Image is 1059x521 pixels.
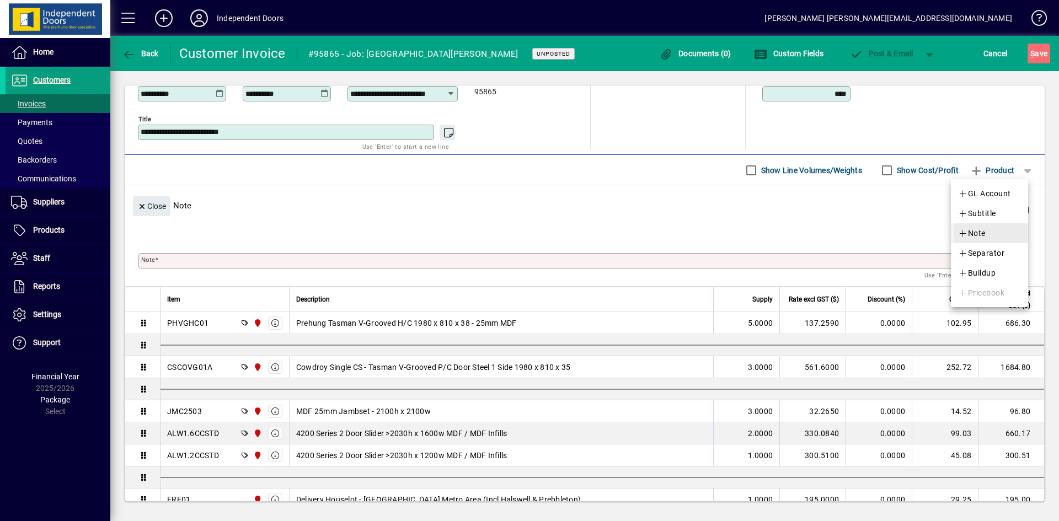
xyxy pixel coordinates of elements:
[40,395,70,404] span: Package
[179,45,286,62] div: Customer Invoice
[296,362,571,373] span: Cowdroy Single CS - Tasman V-Grooved P/C Door Steel 1 Side 1980 x 810 x 35
[167,450,219,461] div: ALW1.2CCSTD
[751,44,826,63] button: Custom Fields
[250,449,263,461] span: Christchurch
[949,293,971,305] span: GST ($)
[869,49,874,58] span: P
[958,286,1004,299] span: Pricebook
[167,406,202,417] div: JMC2503
[33,310,61,319] span: Settings
[1023,2,1045,38] a: Knowledge Base
[6,189,110,216] a: Suppliers
[33,197,65,206] span: Suppliers
[33,47,54,56] span: Home
[6,132,110,151] a: Quotes
[130,201,173,211] app-page-header-button: Close
[1013,196,1039,223] button: Delete
[250,493,263,506] span: Christchurch
[167,494,190,505] div: FRE01
[1028,44,1050,63] button: Save
[11,155,57,164] span: Backorders
[31,372,79,381] span: Financial Year
[6,113,110,132] a: Payments
[33,76,71,84] span: Customers
[787,450,839,461] div: 300.5100
[167,318,208,329] div: PHVGHC01
[846,444,912,466] td: 0.0000
[660,49,731,58] span: Documents (0)
[748,318,773,329] span: 5.0000
[849,49,913,58] span: ost & Email
[146,8,181,28] button: Add
[981,44,1010,63] button: Cancel
[912,356,978,378] td: 252.72
[787,428,839,439] div: 330.0840
[978,356,1044,378] td: 1684.80
[110,44,171,63] app-page-header-button: Back
[296,450,507,461] span: 4200 Series 2 Door Slider >2030h x 1200w MDF / MDF Infills
[141,256,155,264] mat-label: Note
[6,151,110,169] a: Backorders
[6,329,110,357] a: Support
[137,197,166,216] span: Close
[787,494,839,505] div: 195.0000
[250,361,263,373] span: Christchurch
[11,118,52,127] span: Payments
[11,99,46,108] span: Invoices
[11,174,76,183] span: Communications
[6,217,110,244] a: Products
[250,405,263,417] span: Christchurch
[748,428,773,439] span: 2.0000
[868,293,905,305] span: Discount (%)
[296,318,517,329] span: Prehung Tasman V-Grooved H/C 1980 x 810 x 38 - 25mm MDF
[250,317,263,329] span: Christchurch
[362,140,449,153] mat-hint: Use 'Enter' to start a new line
[250,427,263,439] span: Christchurch
[789,293,839,305] span: Rate excl GST ($)
[119,44,162,63] button: Back
[895,165,959,176] label: Show Cost/Profit
[33,225,65,234] span: Products
[912,312,978,334] td: 102.95
[951,283,1028,303] button: Pricebook
[748,362,773,373] span: 3.0000
[978,422,1044,444] td: 660.17
[844,44,919,63] button: Post & Email
[474,88,496,96] span: 95865
[1030,45,1047,62] span: ave
[296,406,431,417] span: MDF 25mm Jambset - 2100h x 2100w
[764,9,1012,27] div: [PERSON_NAME] [PERSON_NAME][EMAIL_ADDRESS][DOMAIN_NAME]
[657,44,734,63] button: Documents (0)
[167,428,219,439] div: ALW1.6CCSTD
[125,185,1045,225] div: Note
[6,245,110,272] a: Staff
[11,137,42,146] span: Quotes
[759,165,862,176] label: Show Line Volumes/Weights
[787,406,839,417] div: 32.2650
[167,362,212,373] div: CSCOVG01A
[296,293,330,305] span: Description
[6,273,110,300] a: Reports
[924,268,1011,281] mat-hint: Use 'Enter' to start a new line
[748,406,773,417] span: 3.0000
[33,338,61,347] span: Support
[1013,205,1039,214] app-page-header-button: Delete
[754,49,823,58] span: Custom Fields
[787,362,839,373] div: 561.6000
[537,50,570,57] span: Unposted
[983,45,1008,62] span: Cancel
[122,49,159,58] span: Back
[1030,49,1035,58] span: S
[978,444,1044,466] td: 300.51
[846,312,912,334] td: 0.0000
[181,8,217,28] button: Profile
[978,488,1044,511] td: 195.00
[912,488,978,511] td: 29.25
[167,293,180,305] span: Item
[752,293,773,305] span: Supply
[6,301,110,329] a: Settings
[217,9,284,27] div: Independent Doors
[846,488,912,511] td: 0.0000
[6,169,110,188] a: Communications
[912,444,978,466] td: 45.08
